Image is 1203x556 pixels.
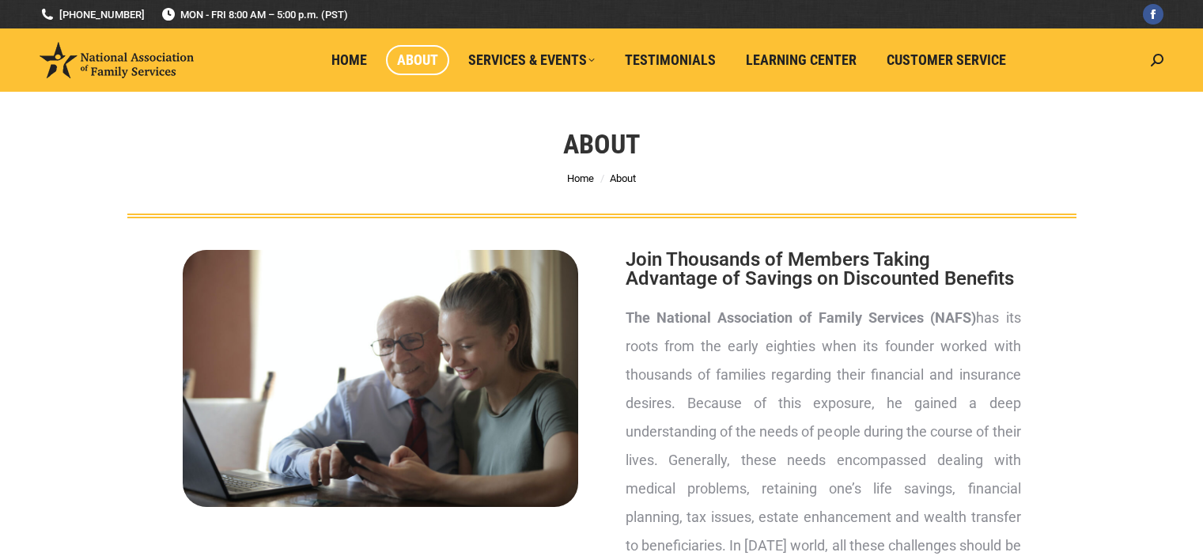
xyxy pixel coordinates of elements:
[320,45,378,75] a: Home
[887,51,1006,69] span: Customer Service
[626,309,977,326] strong: The National Association of Family Services (NAFS)
[40,7,145,22] a: [PHONE_NUMBER]
[625,51,716,69] span: Testimonials
[331,51,367,69] span: Home
[40,42,194,78] img: National Association of Family Services
[567,172,594,184] a: Home
[746,51,857,69] span: Learning Center
[161,7,348,22] span: MON - FRI 8:00 AM – 5:00 p.m. (PST)
[735,45,868,75] a: Learning Center
[614,45,727,75] a: Testimonials
[563,127,640,161] h1: About
[610,172,636,184] span: About
[1143,4,1163,25] a: Facebook page opens in new window
[183,250,578,507] img: About National Association of Family Services
[468,51,595,69] span: Services & Events
[876,45,1017,75] a: Customer Service
[386,45,449,75] a: About
[626,250,1021,288] h2: Join Thousands of Members Taking Advantage of Savings on Discounted Benefits
[397,51,438,69] span: About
